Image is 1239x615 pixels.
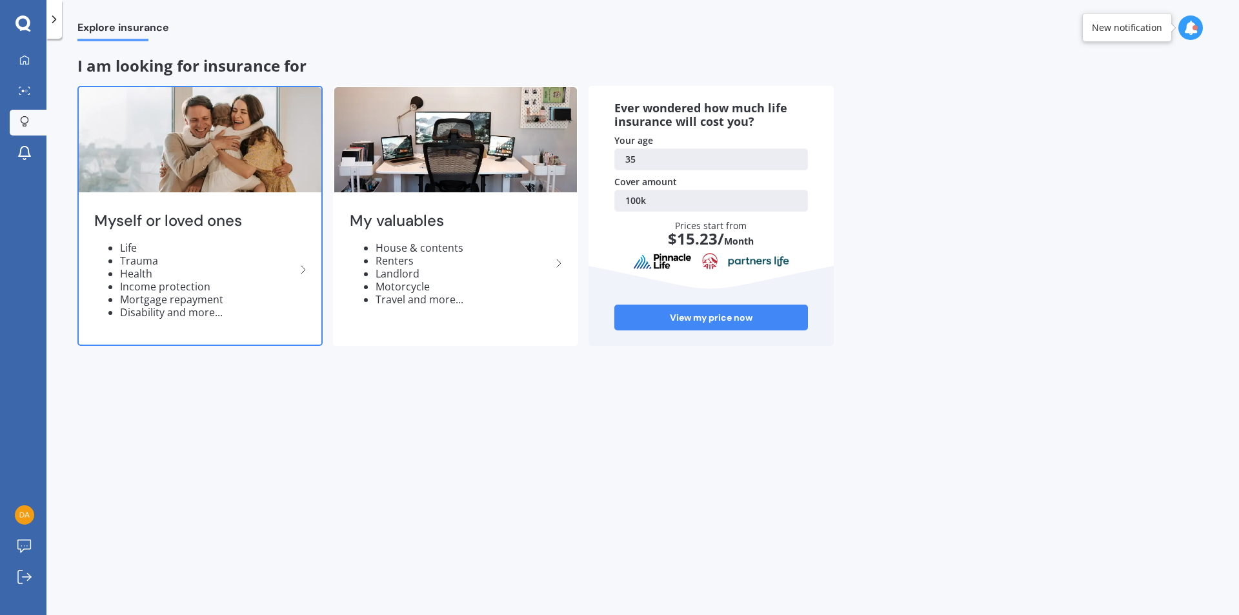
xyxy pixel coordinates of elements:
span: Month [724,235,754,247]
li: Life [120,241,296,254]
div: Prices start from [628,219,795,259]
li: Trauma [120,254,296,267]
a: View my price now [614,305,808,330]
li: Renters [376,254,551,267]
li: Disability and more... [120,306,296,319]
li: Health [120,267,296,280]
img: partnersLife [728,256,790,267]
span: I am looking for insurance for [77,55,307,76]
a: 100k [614,190,808,212]
li: Mortgage repayment [120,293,296,306]
img: 08928a45c0a2bbf658a51acc29de8000 [15,505,34,525]
img: Myself or loved ones [79,87,321,192]
li: House & contents [376,241,551,254]
a: 35 [614,148,808,170]
span: Explore insurance [77,21,169,39]
span: $ 15.23 / [668,228,724,249]
div: Ever wondered how much life insurance will cost you? [614,101,808,129]
li: Landlord [376,267,551,280]
h2: Myself or loved ones [94,211,296,231]
div: New notification [1092,21,1162,34]
div: Cover amount [614,176,808,188]
li: Travel and more... [376,293,551,306]
img: aia [702,253,718,270]
li: Income protection [120,280,296,293]
h2: My valuables [350,211,551,231]
img: pinnacle [633,253,692,270]
li: Motorcycle [376,280,551,293]
img: My valuables [334,87,577,192]
div: Your age [614,134,808,147]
